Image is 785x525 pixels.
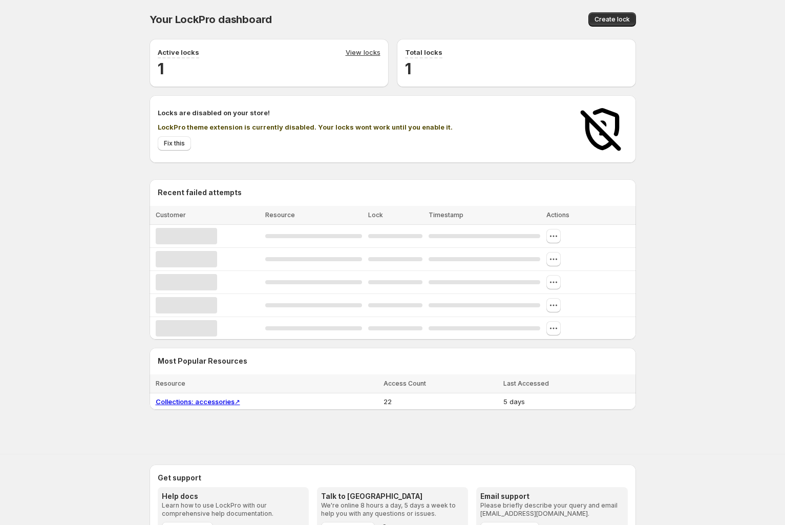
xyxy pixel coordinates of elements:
[158,122,566,132] p: LockPro theme extension is currently disabled. Your locks wont work until you enable it.
[158,47,199,57] p: Active locks
[384,380,426,387] span: Access Count
[595,15,630,24] span: Create lock
[150,13,272,26] span: Your LockPro dashboard
[156,211,186,219] span: Customer
[480,491,623,501] h3: Email support
[503,380,549,387] span: Last Accessed
[156,397,240,406] a: Collections: accessories↗
[158,356,628,366] h2: Most Popular Resources
[405,47,442,57] p: Total locks
[480,501,623,518] p: Please briefly describe your query and email [EMAIL_ADDRESS][DOMAIN_NAME].
[164,139,185,148] span: Fix this
[162,501,305,518] p: Learn how to use LockPro with our comprehensive help documentation.
[405,58,628,79] h2: 1
[588,12,636,27] button: Create lock
[321,491,464,501] h3: Talk to [GEOGRAPHIC_DATA]
[156,380,185,387] span: Resource
[346,47,380,58] a: View locks
[429,211,463,219] span: Timestamp
[500,393,635,410] td: 5 days
[158,136,191,151] button: Fix this
[162,491,305,501] h3: Help docs
[546,211,569,219] span: Actions
[158,108,566,118] h2: Locks are disabled on your store!
[158,187,242,198] h2: Recent failed attempts
[380,393,500,410] td: 22
[158,58,380,79] h2: 1
[368,211,383,219] span: Lock
[158,473,628,483] h2: Get support
[321,501,464,518] p: We're online 8 hours a day, 5 days a week to help you with any questions or issues.
[265,211,295,219] span: Resource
